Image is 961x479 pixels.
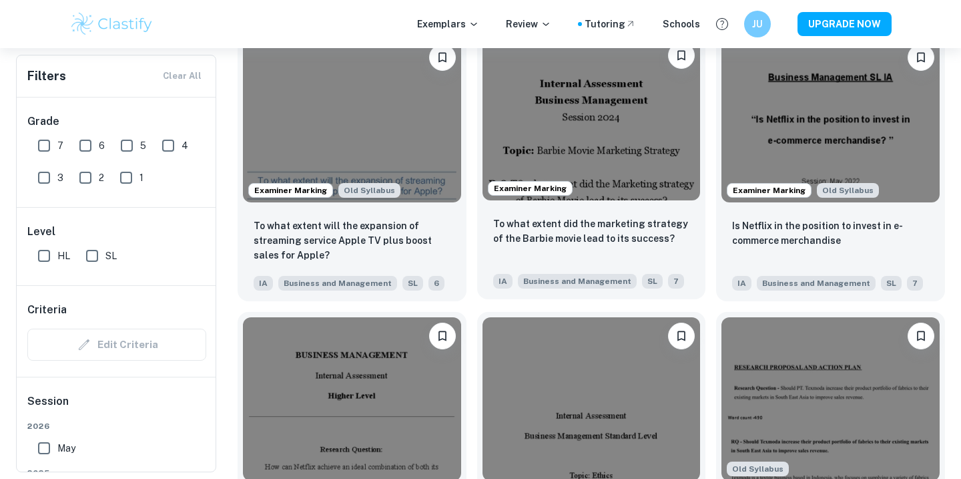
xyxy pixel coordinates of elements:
a: Examiner MarkingStarting from the May 2024 session, the Business IA requirements have changed. It... [238,33,466,301]
button: JU [744,11,771,37]
span: 1 [139,170,143,185]
button: Bookmark [429,44,456,71]
span: 3 [57,170,63,185]
span: HL [57,249,70,263]
span: IA [732,276,751,291]
h6: Grade [27,114,206,130]
span: 2 [99,170,104,185]
span: Old Syllabus [338,183,400,198]
h6: JU [750,17,765,31]
span: Examiner Marking [727,184,811,196]
button: UPGRADE NOW [797,12,892,36]
img: Business and Management IA example thumbnail: To what extent did the marketing strateg [483,37,701,200]
span: 6 [99,138,105,153]
a: Examiner MarkingStarting from the May 2024 session, the Business IA requirements have changed. It... [716,33,945,301]
p: Review [506,17,551,31]
a: Tutoring [585,17,636,31]
span: 7 [668,274,684,289]
span: SL [642,274,663,289]
span: Business and Management [278,276,397,291]
span: 5 [140,138,146,153]
h6: Session [27,393,206,420]
span: 7 [907,276,923,291]
span: Business and Management [518,274,637,289]
span: IA [493,274,513,289]
span: 2026 [27,420,206,432]
span: Examiner Marking [249,184,332,196]
img: Clastify logo [69,11,154,37]
span: SL [402,276,423,291]
a: Examiner MarkingBookmarkTo what extent did the marketing strategy of the Barbie movie lead to its... [477,33,706,301]
span: Old Syllabus [817,183,879,198]
p: Is Netflix in the position to invest in e-commerce merchandise [732,218,929,248]
span: SL [105,249,117,263]
button: Help and Feedback [711,13,733,35]
span: 4 [182,138,188,153]
span: 6 [428,276,444,291]
span: Business and Management [757,276,876,291]
p: To what extent did the marketing strategy of the Barbie movie lead to its success? [493,216,690,246]
span: SL [881,276,902,291]
h6: Level [27,224,206,240]
img: Business and Management IA example thumbnail: To what extent will the expansion of str [243,39,461,202]
button: Bookmark [668,42,695,69]
button: Bookmark [668,323,695,349]
span: Examiner Marking [489,182,572,194]
h6: Criteria [27,302,67,318]
button: Bookmark [429,323,456,349]
span: 2025 [27,467,206,479]
button: Bookmark [908,323,934,349]
h6: Filters [27,67,66,86]
img: Business and Management IA example thumbnail: Is Netflix in the position to invest in [721,39,940,202]
p: To what extent will the expansion of streaming service Apple TV plus boost sales for Apple? [254,218,450,263]
span: IA [254,276,273,291]
span: Old Syllabus [727,462,789,476]
a: Schools [663,17,700,31]
div: Starting from the May 2024 session, the Business IA requirements have changed. It's OK to refer t... [817,183,879,198]
div: Starting from the May 2024 session, the Business IA requirements have changed. It's OK to refer t... [338,183,400,198]
p: Exemplars [417,17,479,31]
span: May [57,441,75,456]
div: Criteria filters are unavailable when searching by topic [27,329,206,361]
span: 7 [57,138,63,153]
button: Bookmark [908,44,934,71]
div: Starting from the May 2024 session, the Business IA requirements have changed. It's OK to refer t... [727,462,789,476]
